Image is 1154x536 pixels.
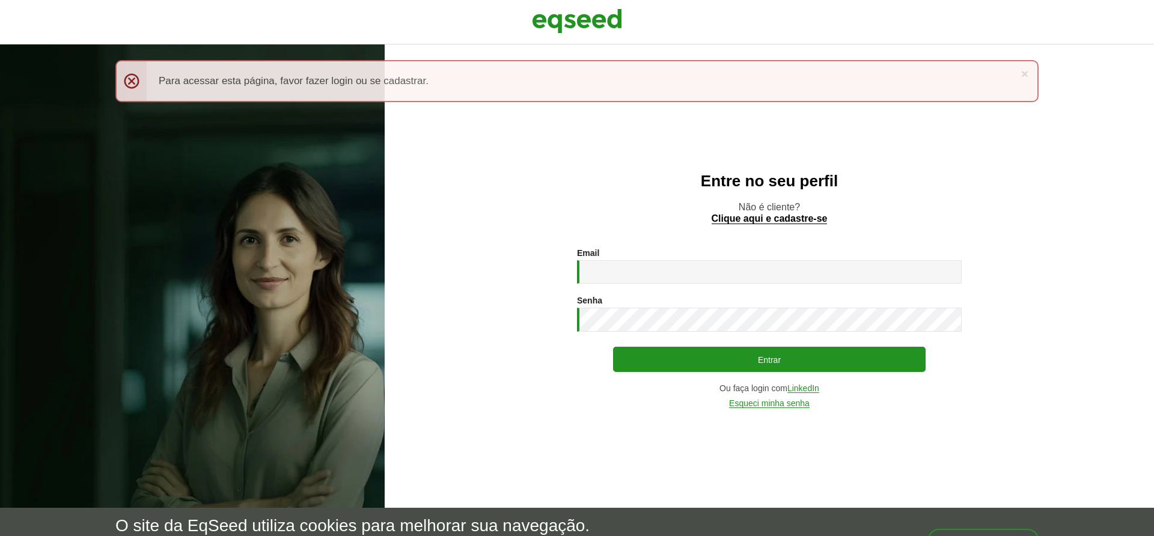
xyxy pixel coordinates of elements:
[577,249,599,257] label: Email
[577,296,602,305] label: Senha
[613,347,926,372] button: Entrar
[577,384,962,393] div: Ou faça login com
[409,201,1130,224] p: Não é cliente?
[1021,67,1028,80] a: ×
[729,399,810,408] a: Esqueci minha senha
[787,384,819,393] a: LinkedIn
[115,60,1039,102] div: Para acessar esta página, favor fazer login ou se cadastrar.
[115,517,590,535] h5: O site da EqSeed utiliza cookies para melhorar sua navegação.
[532,6,622,36] img: EqSeed Logo
[712,214,828,224] a: Clique aqui e cadastre-se
[409,172,1130,190] h2: Entre no seu perfil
